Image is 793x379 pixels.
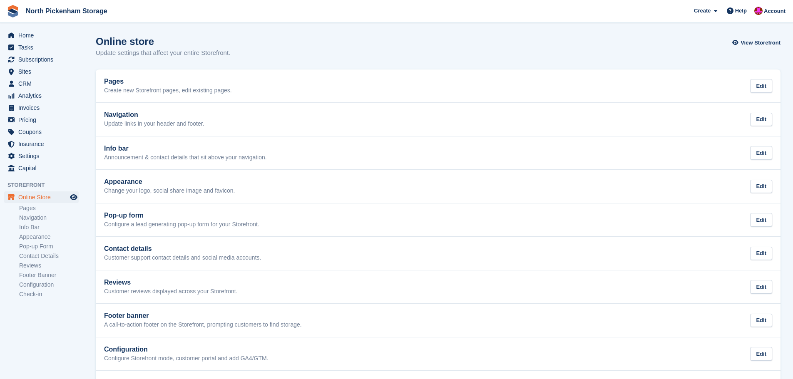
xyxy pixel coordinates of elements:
img: Dylan Taylor [754,7,763,15]
p: Announcement & contact details that sit above your navigation. [104,154,267,161]
span: Tasks [18,42,68,53]
a: Configuration Configure Storefront mode, customer portal and add GA4/GTM. Edit [96,337,781,371]
a: Pop-up Form [19,243,79,250]
a: Info Bar [19,223,79,231]
img: stora-icon-8386f47178a22dfd0bd8f6a31ec36ba5ce8667c1dd55bd0f319d3a0aa187defe.svg [7,5,19,17]
div: Edit [750,347,772,361]
span: Storefront [7,181,83,189]
a: menu [4,162,79,174]
a: menu [4,114,79,126]
span: Home [18,30,68,41]
span: Capital [18,162,68,174]
p: Update settings that affect your entire Storefront. [96,48,230,58]
a: Appearance Change your logo, social share image and favicon. Edit [96,170,781,203]
a: North Pickenham Storage [22,4,111,18]
a: Appearance [19,233,79,241]
p: Customer reviews displayed across your Storefront. [104,288,238,295]
span: Coupons [18,126,68,138]
a: Preview store [69,192,79,202]
a: Pages Create new Storefront pages, edit existing pages. Edit [96,69,781,103]
span: Insurance [18,138,68,150]
a: View Storefront [734,36,781,50]
a: Info bar Announcement & contact details that sit above your navigation. Edit [96,136,781,170]
a: Reviews Customer reviews displayed across your Storefront. Edit [96,270,781,304]
h2: Reviews [104,279,238,286]
h2: Configuration [104,346,268,353]
a: menu [4,138,79,150]
div: Edit [750,79,772,93]
p: Change your logo, social share image and favicon. [104,187,235,195]
a: Contact details Customer support contact details and social media accounts. Edit [96,237,781,270]
div: Edit [750,314,772,327]
span: Invoices [18,102,68,114]
a: Configuration [19,281,79,289]
div: Edit [750,247,772,260]
a: Contact Details [19,252,79,260]
h2: Contact details [104,245,261,253]
a: menu [4,54,79,65]
h2: Footer banner [104,312,302,320]
p: Customer support contact details and social media accounts. [104,254,261,262]
span: Account [764,7,786,15]
a: Reviews [19,262,79,270]
span: Online Store [18,191,68,203]
span: Help [735,7,747,15]
span: Analytics [18,90,68,102]
a: menu [4,66,79,77]
a: Navigation [19,214,79,222]
span: Sites [18,66,68,77]
h2: Navigation [104,111,204,119]
p: Create new Storefront pages, edit existing pages. [104,87,232,94]
p: Configure Storefront mode, customer portal and add GA4/GTM. [104,355,268,362]
a: menu [4,191,79,203]
div: Edit [750,146,772,160]
h1: Online store [96,36,230,47]
a: Pop-up form Configure a lead generating pop-up form for your Storefront. Edit [96,203,781,237]
h2: Info bar [104,145,267,152]
h2: Appearance [104,178,235,186]
a: menu [4,102,79,114]
a: menu [4,42,79,53]
div: Edit [750,180,772,193]
span: View Storefront [741,39,781,47]
a: Check-in [19,290,79,298]
span: Subscriptions [18,54,68,65]
a: Pages [19,204,79,212]
a: menu [4,90,79,102]
p: Configure a lead generating pop-up form for your Storefront. [104,221,259,228]
div: Edit [750,280,772,294]
a: Footer banner A call-to-action footer on the Storefront, prompting customers to find storage. Edit [96,304,781,337]
h2: Pages [104,78,232,85]
h2: Pop-up form [104,212,259,219]
span: Settings [18,150,68,162]
p: A call-to-action footer on the Storefront, prompting customers to find storage. [104,321,302,329]
span: Create [694,7,711,15]
a: Navigation Update links in your header and footer. Edit [96,103,781,136]
span: CRM [18,78,68,89]
a: menu [4,150,79,162]
p: Update links in your header and footer. [104,120,204,128]
span: Pricing [18,114,68,126]
a: menu [4,30,79,41]
a: menu [4,126,79,138]
div: Edit [750,113,772,126]
a: Footer Banner [19,271,79,279]
div: Edit [750,213,772,227]
a: menu [4,78,79,89]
